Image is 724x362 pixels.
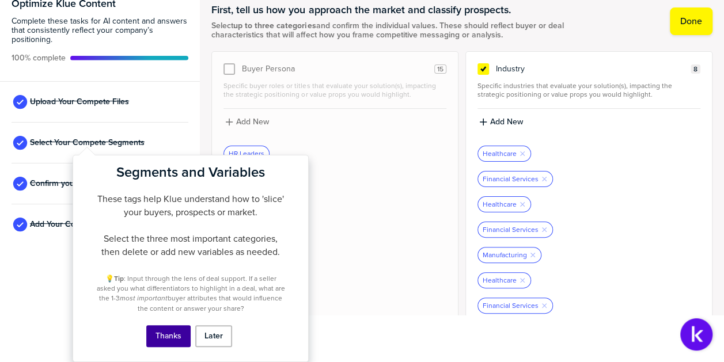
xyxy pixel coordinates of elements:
[496,64,525,74] span: Industry
[529,252,536,258] button: Remove Tag
[120,293,168,303] em: most important
[96,232,285,258] p: Select the three most important categories, then delete or add new variables as needed.
[97,273,287,304] span: : Input through the lens of deal support. If a seller asked you what differentiators to highlight...
[291,162,299,176] button: Close
[680,318,712,350] button: Open Support Center
[30,220,142,229] span: Add Your Company Positioning
[541,176,548,182] button: Remove Tag
[96,192,285,219] p: These tags help Klue understand how to 'slice' your buyers, prospects or market.
[223,82,446,99] span: Specific buyer roles or titles that evaluate your solution(s), impacting the strategic positionin...
[519,150,526,157] button: Remove Tag
[12,17,188,44] span: Complete these tasks for AI content and answers that consistently reflect your company’s position...
[114,273,124,284] strong: Tip
[12,54,66,63] span: Active
[30,138,145,147] span: Select Your Compete Segments
[680,16,702,27] label: Done
[437,65,444,74] span: 15
[146,325,191,347] button: Thanks
[519,201,526,208] button: Remove Tag
[693,65,698,74] span: 8
[477,82,700,99] span: Specific industries that evaluate your solution(s), impacting the strategic positioning or value ...
[242,64,295,74] span: Buyer Persona
[138,293,285,313] span: buyer attributes that would influence the content or answer your share?
[211,3,605,17] h1: First, tell us how you approach the market and classify prospects.
[105,273,114,284] span: 💡
[519,277,526,284] button: Remove Tag
[541,302,548,309] button: Remove Tag
[233,20,316,32] strong: up to three categories
[236,117,269,127] label: Add New
[490,117,523,127] label: Add New
[541,226,548,233] button: Remove Tag
[211,21,605,40] span: Select and confirm the individual values. These should reflect buyer or deal characteristics that...
[96,164,285,181] h2: Segments and Variables
[30,97,129,106] span: Upload Your Compete Files
[195,325,232,347] button: Later
[30,179,154,188] span: Confirm your Products or Services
